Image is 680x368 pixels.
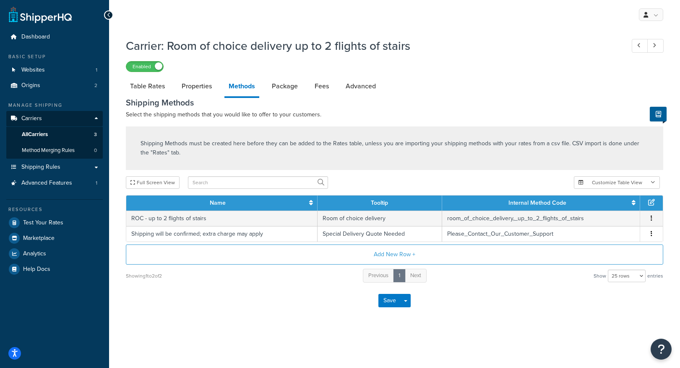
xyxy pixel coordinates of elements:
a: Advanced [341,76,380,96]
a: Dashboard [6,29,103,45]
span: Shipping Rules [21,164,60,171]
a: Shipping Rules [6,160,103,175]
button: Customize Table View [574,176,660,189]
a: Properties [177,76,216,96]
td: Room of choice delivery [318,211,442,226]
a: Method Merging Rules0 [6,143,103,158]
p: Shipping Methods must be created here before they can be added to the Rates table, unless you are... [141,139,649,157]
button: Add New Row + [126,244,663,265]
td: Please_Contact_Our_Customer_Support [442,226,640,242]
a: Next Record [647,39,664,53]
span: Carriers [21,115,42,122]
button: Open Resource Center [651,339,672,360]
span: Help Docs [23,266,50,273]
a: Previous [363,269,394,283]
div: Showing 1 to 2 of 2 [126,270,162,282]
a: Methods [224,76,259,98]
span: Next [410,271,421,279]
li: Carriers [6,111,103,159]
a: AllCarriers3 [6,127,103,142]
td: ROC - up to 2 flights of stairs [126,211,318,226]
td: room_of_choice_delivery,_up_to_2_flights_of_stairs [442,211,640,226]
a: Fees [310,76,333,96]
li: Advanced Features [6,175,103,191]
li: Origins [6,78,103,93]
button: Show Help Docs [650,107,667,121]
div: Basic Setup [6,53,103,60]
a: Previous Record [632,39,648,53]
span: 1 [96,180,97,187]
h3: Shipping Methods [126,98,663,107]
a: Marketplace [6,231,103,246]
p: Select the shipping methods that you would like to offer to your customers. [126,110,663,120]
span: 2 [94,82,97,89]
span: Marketplace [23,235,55,242]
a: Websites1 [6,62,103,78]
span: Test Your Rates [23,219,63,226]
a: 1 [393,269,406,283]
div: Manage Shipping [6,102,103,109]
a: Internal Method Code [508,198,566,207]
h1: Carrier: Room of choice delivery up to 2 flights of stairs [126,38,616,54]
span: Previous [368,271,388,279]
li: Method Merging Rules [6,143,103,158]
span: Websites [21,67,45,74]
button: Save [378,294,401,307]
a: Advanced Features1 [6,175,103,191]
span: Dashboard [21,33,50,41]
a: Carriers [6,111,103,126]
a: Test Your Rates [6,215,103,230]
span: Origins [21,82,40,89]
a: Help Docs [6,262,103,277]
a: Name [210,198,226,207]
input: Search [188,176,328,189]
a: Table Rates [126,76,169,96]
th: Tooltip [318,196,442,211]
span: Analytics [23,250,46,257]
label: Enabled [126,62,163,72]
a: Analytics [6,246,103,261]
td: Shipping will be confirmed; extra charge may apply [126,226,318,242]
a: Package [268,76,302,96]
span: 0 [94,147,97,154]
a: Next [405,269,427,283]
span: Advanced Features [21,180,72,187]
li: Websites [6,62,103,78]
span: Method Merging Rules [22,147,75,154]
a: Origins2 [6,78,103,93]
div: Resources [6,206,103,213]
span: All Carriers [22,131,48,138]
td: Special Delivery Quote Needed [318,226,442,242]
span: 3 [94,131,97,138]
span: Show [594,270,606,282]
span: 1 [96,67,97,74]
span: entries [647,270,663,282]
button: Full Screen View [126,176,180,189]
